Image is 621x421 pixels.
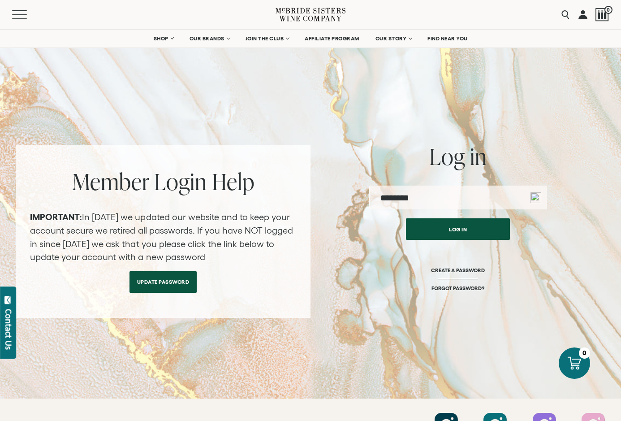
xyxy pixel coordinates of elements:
span: OUR STORY [375,35,407,42]
a: FIND NEAR YOU [422,30,474,48]
span: FIND NEAR YOU [427,35,468,42]
p: In [DATE] we updated our website and to keep your account secure we retired all passwords. If you... [30,211,296,264]
a: OUR STORY [370,30,418,48]
span: SHOP [154,35,169,42]
div: 0 [579,347,590,359]
button: Log in [406,218,510,240]
button: Mobile Menu Trigger [12,10,44,19]
span: AFFILIATE PROGRAM [305,35,359,42]
span: 0 [604,6,612,14]
a: JOIN THE CLUB [240,30,295,48]
h2: Member Login Help [30,170,296,193]
a: OUR BRANDS [184,30,235,48]
h2: Log in [369,145,547,168]
span: JOIN THE CLUB [246,35,284,42]
a: SHOP [148,30,179,48]
div: Contact Us [4,309,13,350]
a: FORGOT PASSWORD? [431,285,484,291]
span: OUR BRANDS [190,35,224,42]
strong: IMPORTANT: [30,212,82,222]
a: Update Password [129,271,197,293]
a: CREATE A PASSWORD [431,267,484,285]
a: AFFILIATE PROGRAM [299,30,365,48]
